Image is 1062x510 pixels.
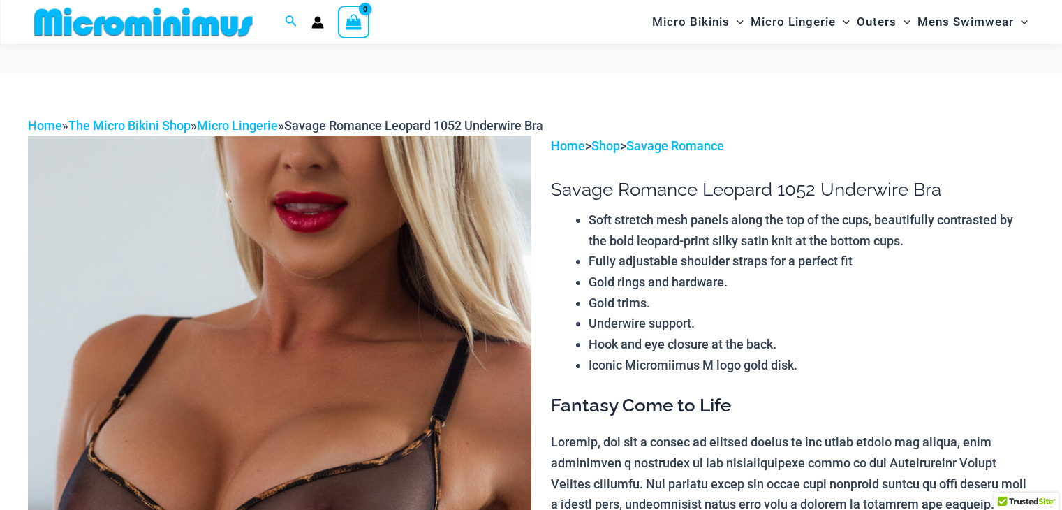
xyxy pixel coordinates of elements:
[29,6,258,38] img: MM SHOP LOGO FLAT
[589,355,1034,376] li: Iconic Micromiimus M logo gold disk.
[589,210,1034,251] li: Soft stretch mesh panels along the top of the cups, beautifully contrasted by the bold leopard-pr...
[197,118,278,133] a: Micro Lingerie
[551,179,1034,201] h1: Savage Romance Leopard 1052 Underwire Bra
[917,4,1014,40] span: Mens Swimwear
[589,334,1034,355] li: Hook and eye closure at the back.
[751,4,836,40] span: Micro Lingerie
[28,118,543,133] span: » » »
[338,6,370,38] a: View Shopping Cart, empty
[730,4,744,40] span: Menu Toggle
[591,138,620,153] a: Shop
[589,313,1034,334] li: Underwire support.
[285,13,297,31] a: Search icon link
[649,4,747,40] a: Micro BikinisMenu ToggleMenu Toggle
[68,118,191,133] a: The Micro Bikini Shop
[551,394,1034,418] h3: Fantasy Come to Life
[551,138,585,153] a: Home
[652,4,730,40] span: Micro Bikinis
[284,118,543,133] span: Savage Romance Leopard 1052 Underwire Bra
[551,136,1034,156] p: > >
[747,4,853,40] a: Micro LingerieMenu ToggleMenu Toggle
[857,4,897,40] span: Outers
[914,4,1031,40] a: Mens SwimwearMenu ToggleMenu Toggle
[311,16,324,29] a: Account icon link
[589,272,1034,293] li: Gold rings and hardware.
[589,293,1034,314] li: Gold trims.
[28,118,62,133] a: Home
[897,4,910,40] span: Menu Toggle
[836,4,850,40] span: Menu Toggle
[626,138,724,153] a: Savage Romance
[647,2,1034,42] nav: Site Navigation
[589,251,1034,272] li: Fully adjustable shoulder straps for a perfect fit
[1014,4,1028,40] span: Menu Toggle
[853,4,914,40] a: OutersMenu ToggleMenu Toggle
